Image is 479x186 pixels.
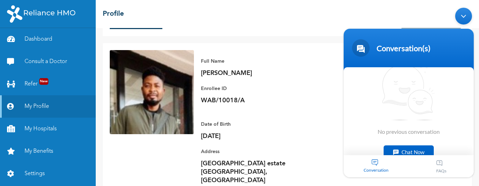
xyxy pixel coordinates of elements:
p: Full Name [201,57,299,66]
img: Enrollee [110,50,194,134]
h2: Profile [103,9,124,19]
p: [PERSON_NAME] [201,69,299,77]
img: RelianceHMO's Logo [7,5,75,23]
p: WAB/10018/A [201,96,299,105]
p: [DATE] [201,132,299,140]
iframe: SalesIQ Chatwindow [340,4,477,181]
span: New [39,78,48,85]
p: Date of Birth [201,120,299,129]
p: Enrollee ID [201,84,299,93]
p: [GEOGRAPHIC_DATA] estate [GEOGRAPHIC_DATA], [GEOGRAPHIC_DATA] [201,159,299,185]
p: Address [201,147,299,156]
